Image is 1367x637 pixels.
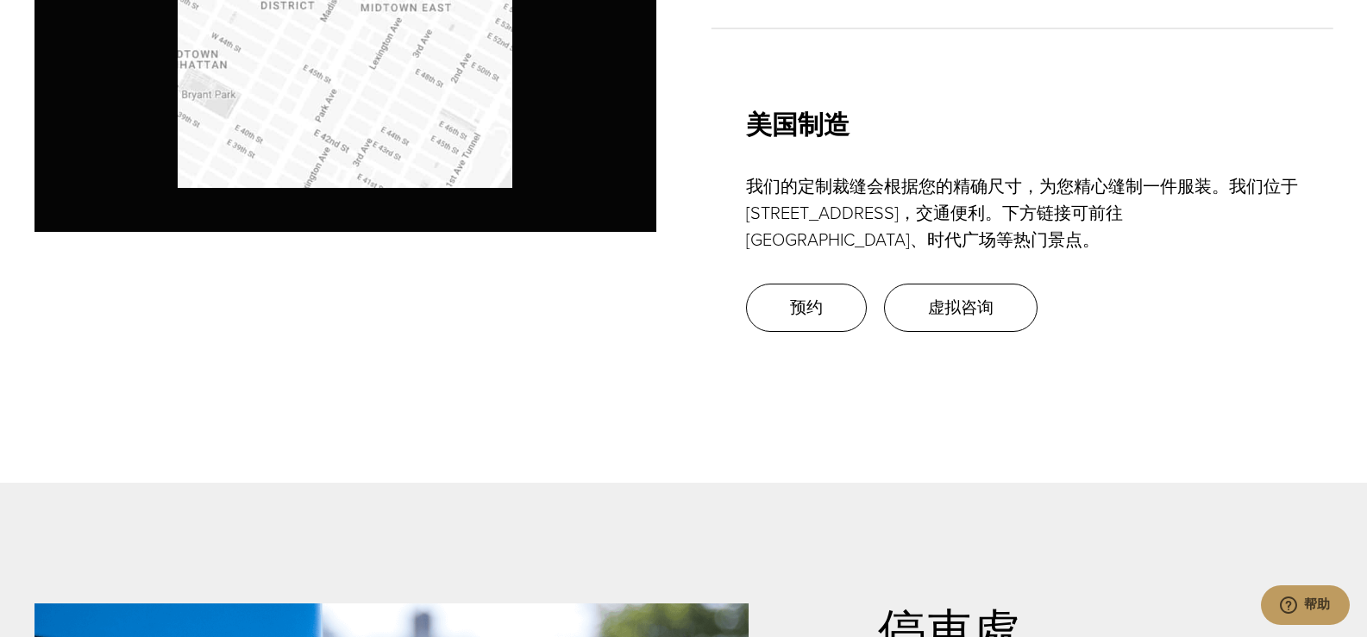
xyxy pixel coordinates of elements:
font: 我们的定制裁缝会根据您的精确尺寸，为您精心缝制一件服装。我们位于[STREET_ADDRESS]，交通便利。下方链接可前往[GEOGRAPHIC_DATA]、时代广场等热门景点。 [746,173,1298,253]
font: 预约 [790,295,823,320]
font: 美国制造 [746,110,850,139]
a: 虚拟咨询 [884,284,1038,332]
font: 虚拟咨询 [928,295,994,320]
a: 预约 [746,284,867,332]
iframe: 打开一个小组件，您在其中可以与我们的专员进行在线交谈 [1260,585,1350,628]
